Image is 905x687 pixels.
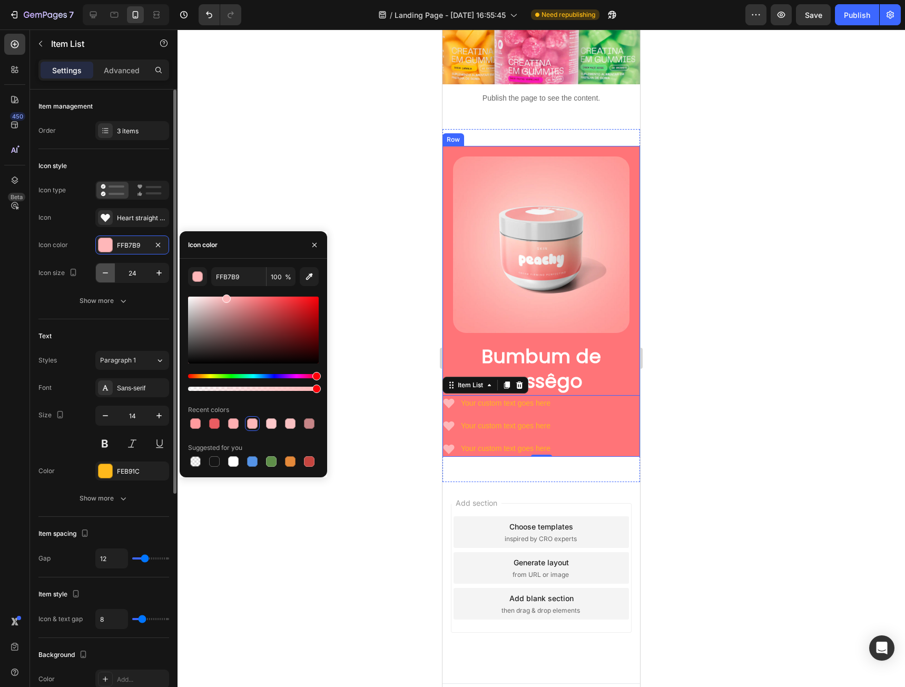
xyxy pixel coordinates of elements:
[285,272,291,282] span: %
[38,266,80,280] div: Icon size
[100,356,136,365] span: Paragraph 1
[38,587,82,602] div: Item style
[117,241,147,250] div: FFB7B9
[8,193,25,201] div: Beta
[117,467,166,476] div: FEB91C
[38,466,55,476] div: Color
[442,30,640,687] iframe: Design area
[805,11,822,19] span: Save
[117,213,166,223] div: Heart straight filled
[52,65,82,76] p: Settings
[117,384,166,393] div: Sans-serif
[4,4,78,25] button: 7
[38,614,83,624] div: Icon & text gap
[95,351,169,370] button: Paragraph 1
[38,240,68,250] div: Icon color
[796,4,831,25] button: Save
[117,675,166,684] div: Add...
[38,126,56,135] div: Order
[38,291,169,310] button: Show more
[38,185,66,195] div: Icon type
[188,374,319,378] div: Hue
[117,126,166,136] div: 3 items
[38,383,52,392] div: Font
[38,213,51,222] div: Icon
[10,112,25,121] div: 450
[38,489,169,508] button: Show more
[844,9,870,21] div: Publish
[211,267,266,286] input: Eg: FFFFFF
[188,405,229,415] div: Recent colors
[390,9,392,21] span: /
[199,4,241,25] div: Undo/Redo
[96,610,127,629] input: Auto
[38,102,93,111] div: Item management
[51,37,141,50] p: Item List
[104,65,140,76] p: Advanced
[69,8,74,21] p: 7
[38,527,91,541] div: Item spacing
[38,674,55,684] div: Color
[80,493,129,504] div: Show more
[96,549,127,568] input: Auto
[38,554,51,563] div: Gap
[38,356,57,365] div: Styles
[395,9,506,21] span: Landing Page - [DATE] 16:55:45
[38,648,90,662] div: Background
[188,443,242,453] div: Suggested for you
[38,331,52,341] div: Text
[542,10,595,19] span: Need republishing
[38,161,67,171] div: Icon style
[869,635,894,661] div: Open Intercom Messenger
[80,296,129,306] div: Show more
[38,408,66,423] div: Size
[835,4,879,25] button: Publish
[188,240,218,250] div: Icon color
